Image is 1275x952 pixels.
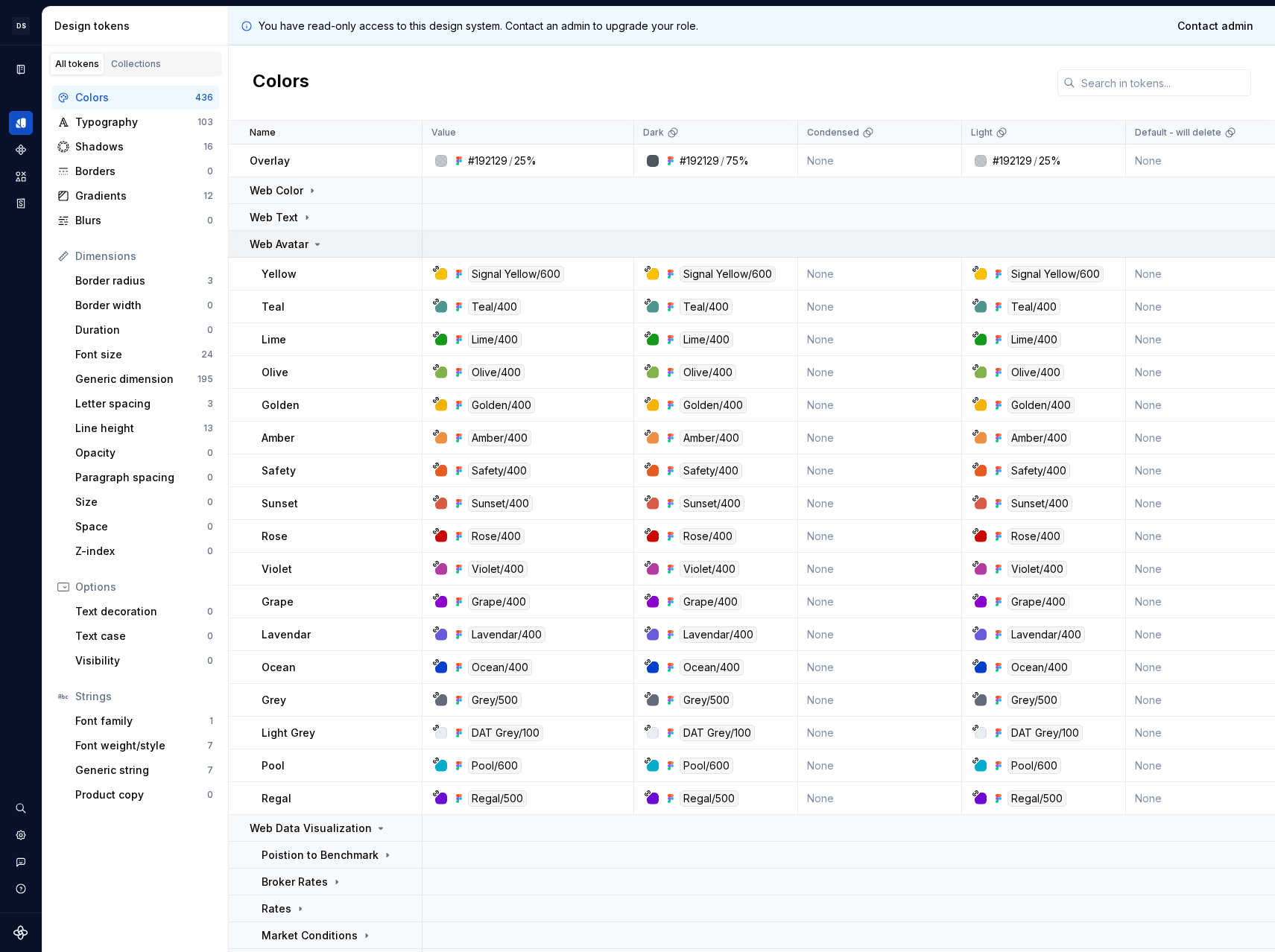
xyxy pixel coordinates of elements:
div: Safety/400 [1007,463,1070,479]
p: Condensed [807,127,859,139]
a: Contact admin [1168,13,1263,39]
p: You have read-only access to this design system. Contact an admin to upgrade your role. [259,19,698,34]
td: None [798,717,962,749]
div: Lavendar/400 [468,626,545,643]
div: DAT Grey/100 [1007,725,1083,741]
p: Golden [262,398,300,413]
div: Font weight/style [75,738,207,753]
div: DS [12,17,30,35]
div: Gradients [75,188,203,203]
div: Golden/400 [1007,397,1075,413]
a: Letter spacing3 [69,392,219,416]
p: Safety [262,463,296,478]
div: Lime/400 [1007,331,1061,348]
p: Lime [262,332,286,347]
p: Web Data Visualization [250,821,372,836]
button: Contact support [9,850,33,874]
div: Violet/400 [1007,561,1067,577]
div: Teal/400 [468,299,521,315]
div: 13 [203,422,213,434]
a: Shadows16 [51,135,219,159]
div: Paragraph spacing [75,470,207,485]
div: 0 [207,165,213,177]
div: Rose/400 [1007,528,1064,545]
div: Grey/500 [680,692,733,708]
div: Shadows [75,139,203,154]
div: 1 [209,715,213,727]
td: None [798,553,962,586]
div: Ocean/400 [468,659,532,676]
div: 0 [207,606,213,618]
a: Border radius3 [69,269,219,293]
a: Font weight/style7 [69,734,219,758]
svg: Supernova Logo [13,925,28,940]
div: Design tokens [54,19,222,34]
p: Poistion to Benchmark [262,848,379,863]
div: Violet/400 [680,561,739,577]
a: Line height13 [69,416,219,440]
div: Golden/400 [468,397,535,413]
div: Ocean/400 [1007,659,1072,676]
td: None [798,782,962,815]
div: Font family [75,714,209,729]
div: Olive/400 [468,364,525,381]
td: None [798,487,962,520]
div: Pool/600 [680,758,733,774]
a: Generic string7 [69,758,219,782]
div: 0 [207,630,213,642]
a: Generic dimension195 [69,367,219,391]
div: 3 [207,398,213,410]
a: Design tokens [9,111,33,135]
p: Web Color [250,183,303,198]
a: Visibility0 [69,649,219,673]
div: Amber/400 [468,430,531,446]
div: 25% [1039,153,1061,168]
a: Borders0 [51,159,219,183]
div: Letter spacing [75,396,207,411]
div: Options [75,580,213,594]
p: Broker Rates [262,875,328,889]
p: Light Grey [262,726,315,740]
td: None [798,323,962,356]
a: Gradients12 [51,184,219,208]
div: 12 [203,190,213,202]
p: Yellow [262,267,297,282]
div: 25% [514,153,537,168]
a: Documentation [9,57,33,81]
div: DAT Grey/100 [680,725,755,741]
div: Regal/500 [680,790,738,807]
div: Collections [111,58,161,70]
div: Z-index [75,544,207,559]
div: 0 [207,324,213,336]
div: / [509,153,513,168]
div: Space [75,519,207,534]
td: None [798,291,962,323]
a: Storybook stories [9,191,33,215]
div: All tokens [55,58,99,70]
p: Rose [262,529,288,544]
td: None [798,749,962,782]
button: DS [3,10,39,42]
div: Sunset/400 [1007,495,1072,512]
a: Assets [9,165,33,188]
div: 0 [207,655,213,667]
div: 16 [203,141,213,153]
div: Duration [75,323,207,337]
div: Blurs [75,213,207,228]
a: Duration0 [69,318,219,342]
div: 0 [207,472,213,483]
a: Blurs0 [51,209,219,232]
div: 0 [207,299,213,311]
div: Product copy [75,787,207,802]
p: Pool [262,758,285,773]
a: Colors436 [51,86,219,110]
td: None [798,684,962,717]
div: Safety/400 [680,463,742,479]
a: Text case0 [69,624,219,648]
button: Search ⌘K [9,796,33,820]
a: Settings [9,823,33,847]
div: Line height [75,421,203,436]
